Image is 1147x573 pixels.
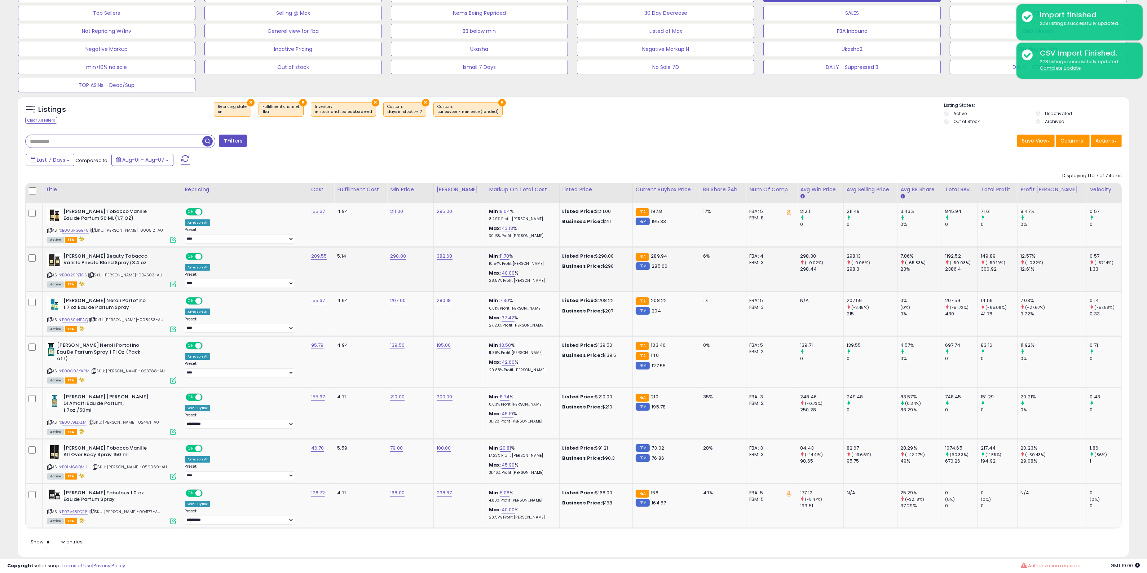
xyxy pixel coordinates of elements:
[186,343,195,349] span: ON
[47,297,176,331] div: ASIN:
[847,208,897,215] div: 211.49
[489,342,500,349] b: Min:
[652,218,666,225] span: 195.33
[90,227,163,233] span: | SKU: [PERSON_NAME]-000512-AU
[749,253,791,259] div: FBA: 4
[390,342,405,349] a: 139.50
[563,342,595,349] b: Listed Price:
[636,262,650,270] small: FBM
[900,186,939,193] div: Avg BB Share
[1090,311,1121,317] div: 0.33
[337,297,381,304] div: 4.94
[489,253,553,266] div: %
[63,297,151,312] b: [PERSON_NAME] Neroli Portofino 1.7 oz Eau de Parfum Spray
[986,305,1007,310] small: (-65.08%)
[489,350,553,355] p: 11.89% Profit [PERSON_NAME]
[62,368,89,374] a: B00C93YKPM
[900,221,942,228] div: 0%
[563,342,627,349] div: $139.50
[636,218,650,225] small: FBM
[800,193,804,200] small: Avg Win Price.
[63,208,151,223] b: [PERSON_NAME] Tobacco Vanille Eau de Parfum 50 ML(1.7 OZ)
[1062,172,1122,179] div: Displaying 1 to 7 of 7 items
[1095,305,1115,310] small: (-57.58%)
[47,342,55,357] img: 417pWv1qfeL._SL40_.jpg
[391,60,568,74] button: Ismail 7 Days
[38,105,66,115] h5: Listings
[1020,253,1086,259] div: 12.57%
[337,186,384,193] div: Fulfillment Cost
[489,270,502,276] b: Max:
[185,353,210,360] div: Amazon AI
[489,186,556,193] div: Markup on Total Cost
[315,109,372,114] div: in stock and fba backordered
[204,42,382,56] button: Inactive Pricing
[563,352,602,359] b: Business Price:
[905,260,926,266] small: (-65.83%)
[311,186,331,193] div: Cost
[47,208,62,223] img: 41gGLT-OxXL._SL40_.jpg
[1090,208,1121,215] div: 0.57
[1034,20,1137,27] div: 228 listings successfully updated.
[981,221,1017,228] div: 0
[800,221,843,228] div: 0
[500,208,510,215] a: 9.04
[186,209,195,215] span: ON
[311,342,324,349] a: 95.79
[204,6,382,20] button: Selling @ Max
[62,509,88,515] a: B07V48FQR5
[800,342,843,349] div: 139.71
[390,489,405,497] a: 168.00
[703,253,741,259] div: 6%
[703,186,744,193] div: BB Share 24h.
[387,104,422,115] span: Custom:
[563,186,630,193] div: Listed Price
[703,208,741,215] div: 17%
[981,342,1017,349] div: 83.16
[847,253,897,259] div: 298.13
[577,60,754,74] button: No Sale 7D
[75,157,109,164] span: Compared to:
[800,297,838,304] div: N/A
[77,281,85,286] i: hazardous material
[299,99,307,106] button: ×
[749,349,791,355] div: FBM: 3
[111,154,173,166] button: Aug-01 - Aug-07
[45,186,178,193] div: Title
[437,297,451,304] a: 280.18
[1020,297,1086,304] div: 7.03%
[88,272,162,278] span: | SKU: [PERSON_NAME]-004503-AU
[93,562,125,569] a: Privacy Policy
[981,186,1014,193] div: Total Profit
[47,326,64,332] span: All listings currently available for purchase on Amazon
[502,314,515,322] a: 37.42
[763,60,941,74] button: DAILY - Suppressed B
[47,253,62,267] img: 41t8kl2twIL._SL40_.jpg
[577,42,754,56] button: Negative Markup N
[800,186,841,193] div: Avg Win Price
[900,297,942,304] div: 0%
[800,266,843,272] div: 298.44
[185,317,303,333] div: Preset:
[390,253,406,260] a: 290.00
[18,42,195,56] button: Negative Markup
[900,305,910,310] small: (0%)
[18,6,195,20] button: Top Sellers
[390,445,403,452] a: 79.00
[749,259,791,266] div: FBM: 3
[311,445,324,452] a: 46.70
[763,6,941,20] button: SALES
[201,209,213,215] span: OFF
[1090,342,1121,349] div: 0.71
[563,308,627,314] div: $207
[500,393,510,401] a: 8.74
[437,445,451,452] a: 100.00
[563,263,602,270] b: Business Price:
[1020,186,1084,193] div: Profit [PERSON_NAME]
[337,253,381,259] div: 5.14
[437,489,452,497] a: 238.67
[1090,266,1121,272] div: 1.33
[636,307,650,315] small: FBM
[18,60,195,74] button: min>10% no sale
[185,219,210,226] div: Amazon AI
